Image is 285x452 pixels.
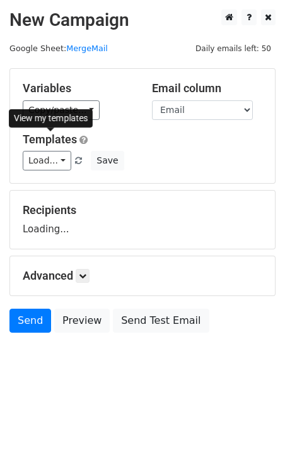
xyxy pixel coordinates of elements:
[23,133,77,146] a: Templates
[23,203,262,236] div: Loading...
[191,42,276,56] span: Daily emails left: 50
[23,203,262,217] h5: Recipients
[152,81,262,95] h5: Email column
[66,44,108,53] a: MergeMail
[113,309,209,333] a: Send Test Email
[9,109,93,128] div: View my templates
[54,309,110,333] a: Preview
[23,81,133,95] h5: Variables
[23,151,71,170] a: Load...
[23,100,100,120] a: Copy/paste...
[191,44,276,53] a: Daily emails left: 50
[23,269,262,283] h5: Advanced
[9,309,51,333] a: Send
[91,151,124,170] button: Save
[9,44,108,53] small: Google Sheet:
[9,9,276,31] h2: New Campaign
